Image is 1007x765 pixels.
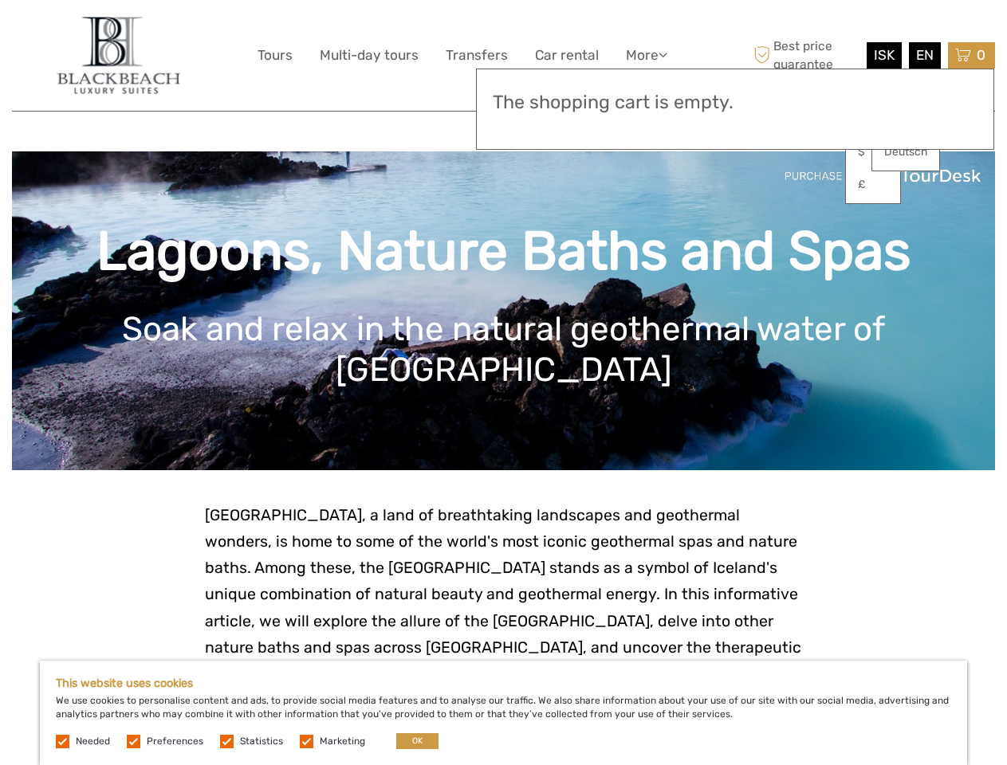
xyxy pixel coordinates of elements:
span: [GEOGRAPHIC_DATA], a land of breathtaking landscapes and geothermal wonders, is home to some of t... [205,506,801,683]
div: We use cookies to personalise content and ads, to provide social media features and to analyse ou... [40,661,967,765]
a: Car rental [535,44,599,67]
a: $ [846,138,900,167]
div: EN [909,42,941,69]
h3: The shopping cart is empty. [493,92,977,114]
a: More [626,44,667,67]
p: We're away right now. Please check back later! [22,28,180,41]
a: Multi-day tours [320,44,419,67]
button: Open LiveChat chat widget [183,25,203,44]
a: £ [846,171,900,199]
a: Deutsch [872,138,939,167]
img: PurchaseViaTourDeskwhite.png [784,163,983,188]
label: Marketing [320,735,365,748]
span: 0 [974,47,988,63]
h1: Lagoons, Nature Baths and Spas [36,219,971,284]
img: 821-d0172702-669c-46bc-8e7c-1716aae4eeb1_logo_big.jpg [49,12,187,99]
span: Best price guarantee [749,37,863,73]
span: ISK [874,47,895,63]
h1: Soak and relax in the natural geothermal water of [GEOGRAPHIC_DATA] [36,309,971,390]
label: Needed [76,735,110,748]
label: Preferences [147,735,203,748]
a: Tours [258,44,293,67]
button: OK [396,733,439,749]
a: Transfers [446,44,508,67]
h5: This website uses cookies [56,677,951,690]
label: Statistics [240,735,283,748]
